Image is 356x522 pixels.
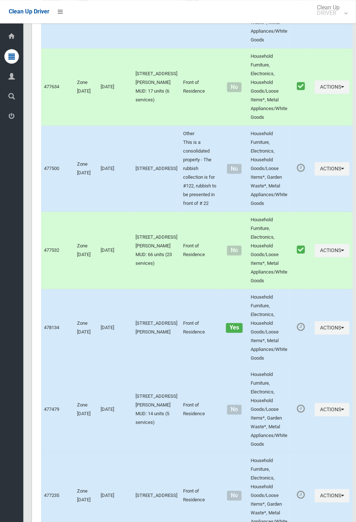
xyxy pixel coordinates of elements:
td: Zone [DATE] [74,289,98,367]
button: Actions [315,162,349,175]
td: Household Furniture, Electronics, Household Goods/Loose Items*, Garden Waste*, Metal Appliances/W... [248,367,290,453]
td: Household Furniture, Electronics, Household Goods/Loose Items*, Metal Appliances/White Goods [248,212,290,289]
span: Clean Up [313,5,347,16]
td: Zone [DATE] [74,126,98,212]
h4: Normal sized [224,166,245,172]
td: [STREET_ADDRESS][PERSON_NAME] [133,289,180,367]
h4: Normal sized [224,247,245,254]
td: Zone [DATE] [74,48,98,126]
button: Actions [315,321,349,335]
i: Booking marked as collected. [297,245,305,254]
td: Zone [DATE] [74,367,98,453]
button: Actions [315,403,349,416]
td: Household Furniture, Electronics, Household Goods/Loose Items*, Garden Waste*, Metal Appliances/W... [248,126,290,212]
td: Front of Residence [180,289,221,367]
td: Front of Residence [180,367,221,453]
button: Actions [315,80,349,94]
i: Booking awaiting collection. Mark as collected or report issues to complete task. [297,322,305,332]
td: Household Furniture, Electronics, Household Goods/Loose Items*, Metal Appliances/White Goods [248,289,290,367]
td: 477532 [41,212,74,289]
button: Actions [315,489,349,502]
i: Booking marked as collected. [297,81,305,91]
span: No [227,164,241,174]
td: [DATE] [98,48,133,126]
i: Booking awaiting collection. Mark as collected or report issues to complete task. [297,163,305,173]
i: Booking awaiting collection. Mark as collected or report issues to complete task. [297,490,305,499]
td: 477500 [41,126,74,212]
td: Front of Residence [180,212,221,289]
td: [STREET_ADDRESS] [133,126,180,212]
td: Household Furniture, Electronics, Household Goods/Loose Items*, Metal Appliances/White Goods [248,48,290,126]
span: No [227,491,241,501]
span: Yes [226,323,242,333]
a: Clean Up Driver [9,6,49,17]
i: Booking awaiting collection. Mark as collected or report issues to complete task. [297,404,305,413]
td: [DATE] [98,367,133,453]
h4: Normal sized [224,406,245,413]
td: 477634 [41,48,74,126]
span: No [227,82,241,92]
td: 477479 [41,367,74,453]
td: [DATE] [98,289,133,367]
button: Actions [315,244,349,257]
td: [STREET_ADDRESS][PERSON_NAME] MUD: 66 units (23 services) [133,212,180,289]
small: DRIVER [317,10,340,16]
h4: Oversized [224,325,245,331]
span: No [227,405,241,414]
span: No [227,246,241,255]
td: Zone [DATE] [74,212,98,289]
td: [DATE] [98,212,133,289]
td: 478134 [41,289,74,367]
td: Front of Residence [180,48,221,126]
h4: Normal sized [224,84,245,90]
td: [DATE] [98,126,133,212]
td: [STREET_ADDRESS][PERSON_NAME] MUD: 14 units (5 services) [133,367,180,453]
td: [STREET_ADDRESS][PERSON_NAME] MUD: 17 units (6 services) [133,48,180,126]
h4: Normal sized [224,493,245,499]
span: Clean Up Driver [9,8,49,15]
td: Other This is a consolidated property - The rubbish collection is for #122, rubbish to be present... [180,126,221,212]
